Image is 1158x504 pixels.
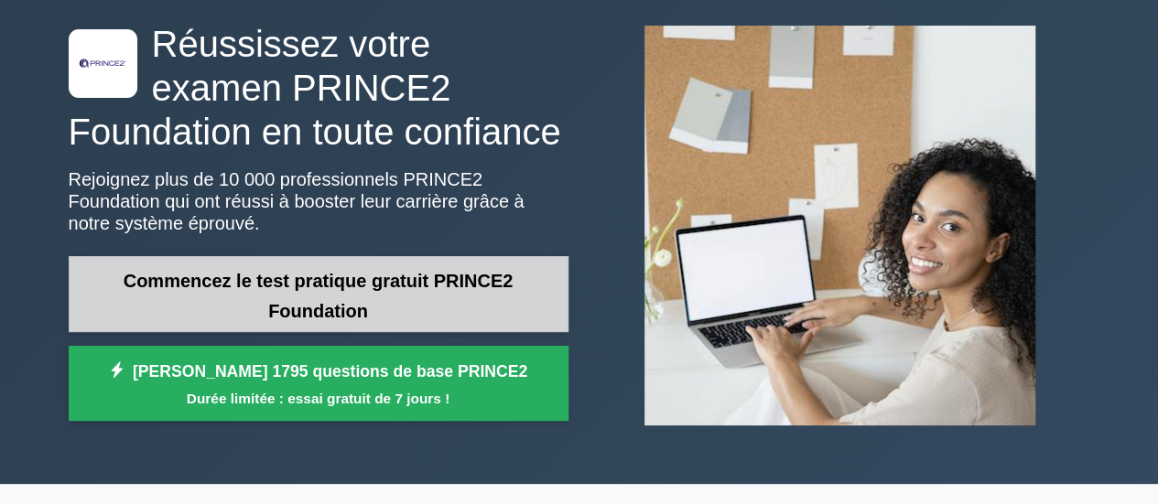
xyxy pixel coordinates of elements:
[69,24,561,152] font: Réussissez votre examen PRINCE2 Foundation en toute confiance
[69,346,568,420] a: [PERSON_NAME] 1795 questions de base PRINCE2Durée limitée : essai gratuit de 7 jours !
[69,169,525,233] font: Rejoignez plus de 10 000 professionnels PRINCE2 Foundation qui ont réussi à booster leur carrière...
[133,362,527,381] font: [PERSON_NAME] 1795 questions de base PRINCE2
[187,391,449,406] font: Durée limitée : essai gratuit de 7 jours !
[124,271,514,321] font: Commencez le test pratique gratuit PRINCE2 Foundation
[69,256,568,332] a: Commencez le test pratique gratuit PRINCE2 Foundation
